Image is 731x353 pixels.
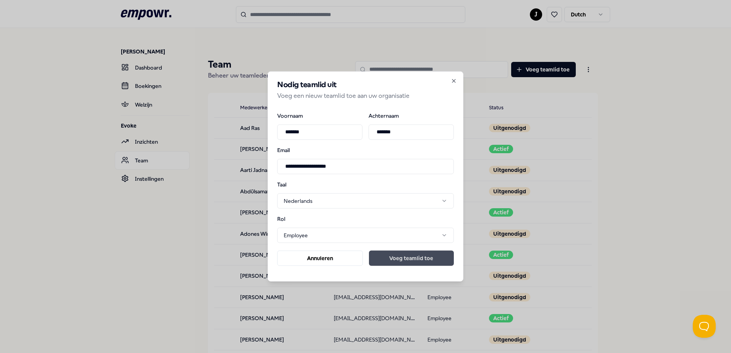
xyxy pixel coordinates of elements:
button: Voeg teamlid toe [369,251,454,266]
label: Email [277,147,454,152]
h2: Nodig teamlid uit [277,81,454,89]
label: Rol [277,216,317,222]
button: Annuleren [277,251,363,266]
p: Voeg een nieuw teamlid toe aan uw organisatie [277,91,454,101]
label: Voornaam [277,113,362,118]
label: Taal [277,181,317,187]
label: Achternaam [369,113,454,118]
